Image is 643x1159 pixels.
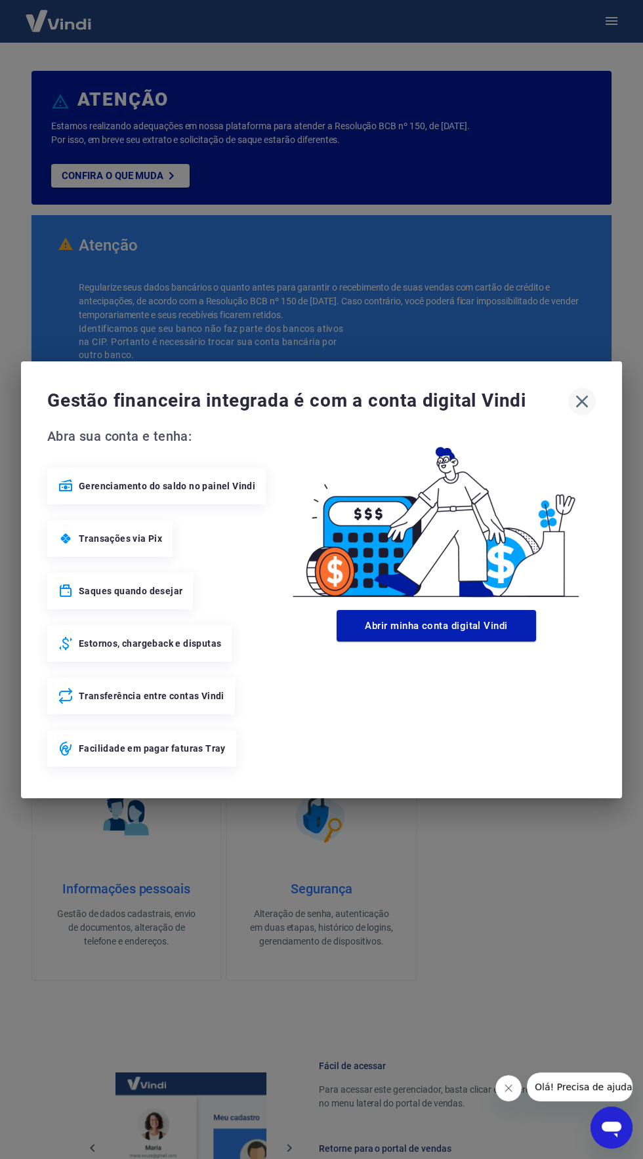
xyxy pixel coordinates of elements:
span: Estornos, chargeback e disputas [79,637,221,650]
span: Facilidade em pagar faturas Tray [79,742,226,755]
span: Transações via Pix [79,532,162,545]
span: Transferência entre contas Vindi [79,689,224,702]
span: Abra sua conta e tenha: [47,426,277,447]
iframe: Botão para abrir a janela de mensagens [591,1107,633,1149]
img: Good Billing [277,426,596,605]
span: Gestão financeira integrada é com a conta digital Vindi [47,388,568,414]
span: Saques quando desejar [79,584,182,598]
iframe: Mensagem da empresa [527,1072,633,1101]
iframe: Fechar mensagem [495,1075,522,1101]
button: Abrir minha conta digital Vindi [337,610,536,641]
span: Olá! Precisa de ajuda? [8,9,110,20]
span: Gerenciamento do saldo no painel Vindi [79,479,255,493]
